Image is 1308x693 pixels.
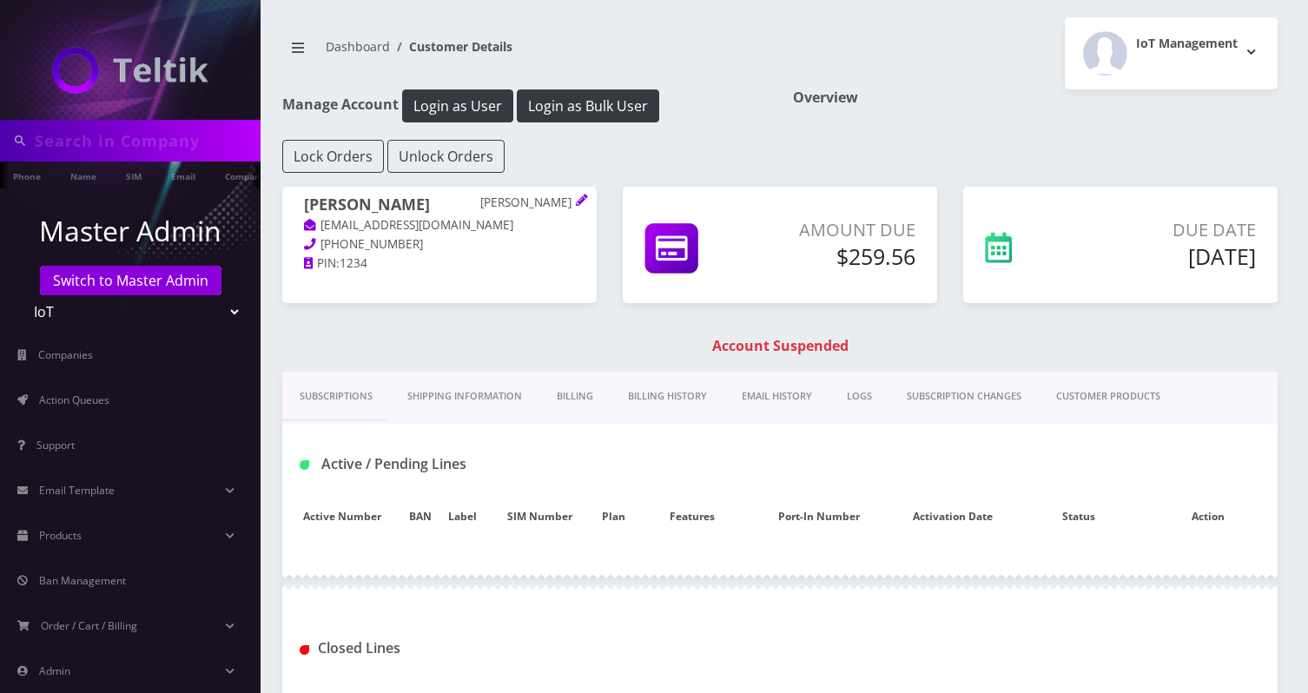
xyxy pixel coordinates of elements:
h1: Manage Account [282,89,767,122]
h1: Account Suspended [287,338,1273,354]
th: Features [632,492,752,542]
button: Login as Bulk User [517,89,659,122]
a: Phone [4,162,50,188]
button: Unlock Orders [387,140,505,173]
th: Port-In Number [752,492,887,542]
h1: [PERSON_NAME] [304,195,575,216]
a: PIN: [304,255,340,273]
nav: breadcrumb [282,29,767,78]
input: Search in Company [35,124,256,157]
th: Plan [594,492,633,542]
a: Company [216,162,274,188]
span: Support [36,438,75,452]
h1: Overview [793,89,1278,106]
a: LOGS [829,372,889,421]
th: Label [439,492,486,542]
img: Closed Lines [300,645,309,655]
button: Lock Orders [282,140,384,173]
span: Ban Management [39,573,126,588]
span: Companies [38,347,93,362]
th: BAN [402,492,439,542]
a: Dashboard [326,38,390,55]
p: Amount Due [768,217,915,243]
img: Active / Pending Lines [300,460,309,470]
p: Due Date [1084,217,1256,243]
th: Active Number [282,492,402,542]
th: Activation Date [887,492,1019,542]
a: Email [162,162,204,188]
th: SIM Number [486,492,594,542]
span: Admin [39,663,70,678]
span: Email Template [39,483,115,498]
a: Login as User [399,95,517,114]
a: EMAIL HISTORY [724,372,829,421]
a: SUBSCRIPTION CHANGES [889,372,1039,421]
h1: Active / Pending Lines [300,456,603,472]
img: IoT [52,47,208,94]
a: Switch to Master Admin [40,266,221,295]
span: Order / Cart / Billing [41,618,137,633]
a: Billing History [611,372,724,421]
th: Action [1139,492,1278,542]
a: CUSTOMER PRODUCTS [1039,372,1178,421]
span: Action Queues [39,393,109,407]
a: Billing [539,372,611,421]
h5: [DATE] [1084,243,1256,269]
a: Shipping Information [390,372,539,421]
span: [PHONE_NUMBER] [320,236,423,252]
button: Login as User [402,89,513,122]
li: Customer Details [390,37,512,56]
a: Name [62,162,105,188]
a: SIM [117,162,150,188]
h2: IoT Management [1136,36,1238,51]
a: Subscriptions [282,372,390,421]
a: [EMAIL_ADDRESS][DOMAIN_NAME] [304,217,513,234]
a: Login as Bulk User [517,95,659,114]
span: 1234 [340,255,367,271]
button: IoT Management [1065,17,1278,89]
th: Status [1019,492,1139,542]
h5: $259.56 [768,243,915,269]
span: Products [39,528,82,543]
h1: Closed Lines [300,640,603,657]
p: [PERSON_NAME] [480,195,575,211]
